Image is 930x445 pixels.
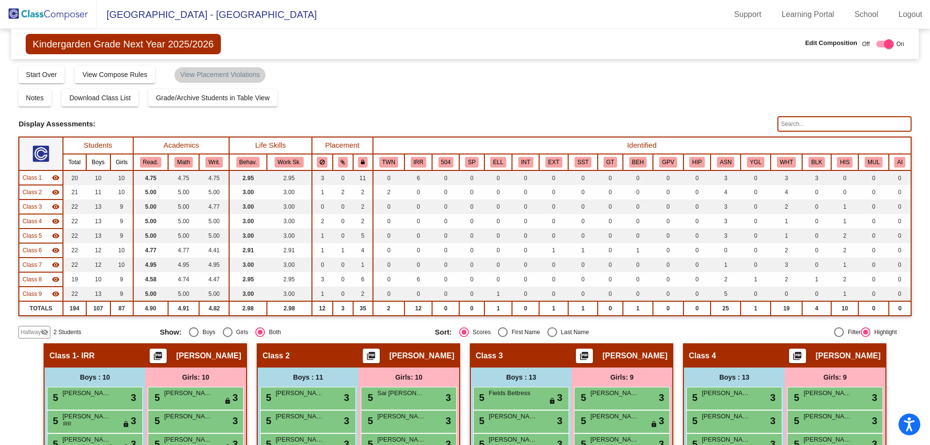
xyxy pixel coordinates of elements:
[774,7,842,22] a: Learning Portal
[353,154,373,170] th: Keep with teacher
[771,185,803,199] td: 4
[110,214,133,229] td: 9
[63,170,86,185] td: 20
[148,89,278,107] button: Grade/Archive Students in Table View
[741,214,770,229] td: 0
[312,154,333,170] th: Keep away students
[86,199,110,214] td: 13
[741,170,770,185] td: 0
[373,154,405,170] th: Twin
[623,229,653,243] td: 0
[333,154,353,170] th: Keep with students
[459,199,484,214] td: 0
[771,170,803,185] td: 3
[52,232,60,240] mat-icon: visibility
[432,258,459,272] td: 0
[19,199,62,214] td: Kim Nurmi - No Class Name
[133,170,168,185] td: 4.75
[373,243,405,258] td: 0
[26,71,57,78] span: Start Over
[711,214,741,229] td: 3
[578,351,590,365] mat-icon: picture_as_pdf
[267,185,312,199] td: 3.00
[484,229,512,243] td: 0
[353,199,373,214] td: 2
[858,199,889,214] td: 0
[623,185,653,199] td: 0
[152,351,164,365] mat-icon: picture_as_pdf
[110,243,133,258] td: 10
[19,185,62,199] td: Anna Brink - No Class Name
[858,154,889,170] th: Multi-Racial
[512,154,539,170] th: Introvert
[110,229,133,243] td: 9
[711,154,741,170] th: Asian
[897,40,904,48] span: On
[199,229,229,243] td: 5.00
[711,199,741,214] td: 3
[808,157,825,168] button: BLK
[574,157,591,168] button: SST
[831,243,858,258] td: 2
[518,157,533,168] button: INT
[110,258,133,272] td: 10
[683,154,711,170] th: High Involvement Parent
[22,231,42,240] span: Class 5
[432,229,459,243] td: 0
[623,170,653,185] td: 0
[432,185,459,199] td: 0
[312,243,333,258] td: 1
[598,185,623,199] td: 0
[432,243,459,258] td: 0
[353,243,373,258] td: 4
[404,154,432,170] th: Interrelated Resource
[110,199,133,214] td: 9
[805,38,857,48] span: Edit Composition
[199,243,229,258] td: 4.41
[831,170,858,185] td: 0
[333,229,353,243] td: 0
[771,199,803,214] td: 2
[831,154,858,170] th: Hispanic
[373,214,405,229] td: 0
[19,258,62,272] td: Ashriel Reinoso - No Class Name
[333,170,353,185] td: 0
[168,199,200,214] td: 5.00
[771,243,803,258] td: 2
[512,243,539,258] td: 0
[777,157,796,168] button: WHT
[484,185,512,199] td: 0
[229,258,266,272] td: 3.00
[802,185,831,199] td: 0
[333,243,353,258] td: 1
[831,199,858,214] td: 1
[140,157,161,168] button: Read.
[353,185,373,199] td: 2
[653,214,683,229] td: 0
[865,157,883,168] button: MUL
[653,185,683,199] td: 0
[312,258,333,272] td: 0
[365,351,377,365] mat-icon: picture_as_pdf
[62,89,139,107] button: Download Class List
[63,199,86,214] td: 22
[576,349,593,363] button: Print Students Details
[623,243,653,258] td: 1
[52,174,60,182] mat-icon: visibility
[465,157,479,168] button: SP
[199,258,229,272] td: 4.95
[133,258,168,272] td: 4.95
[837,157,852,168] button: HIS
[459,170,484,185] td: 0
[333,199,353,214] td: 0
[26,94,44,102] span: Notes
[168,229,200,243] td: 5.00
[683,229,711,243] td: 0
[889,229,911,243] td: 0
[267,199,312,214] td: 3.00
[150,349,167,363] button: Print Students Details
[18,66,65,83] button: Start Over
[802,154,831,170] th: Black
[363,349,380,363] button: Print Students Details
[110,185,133,199] td: 10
